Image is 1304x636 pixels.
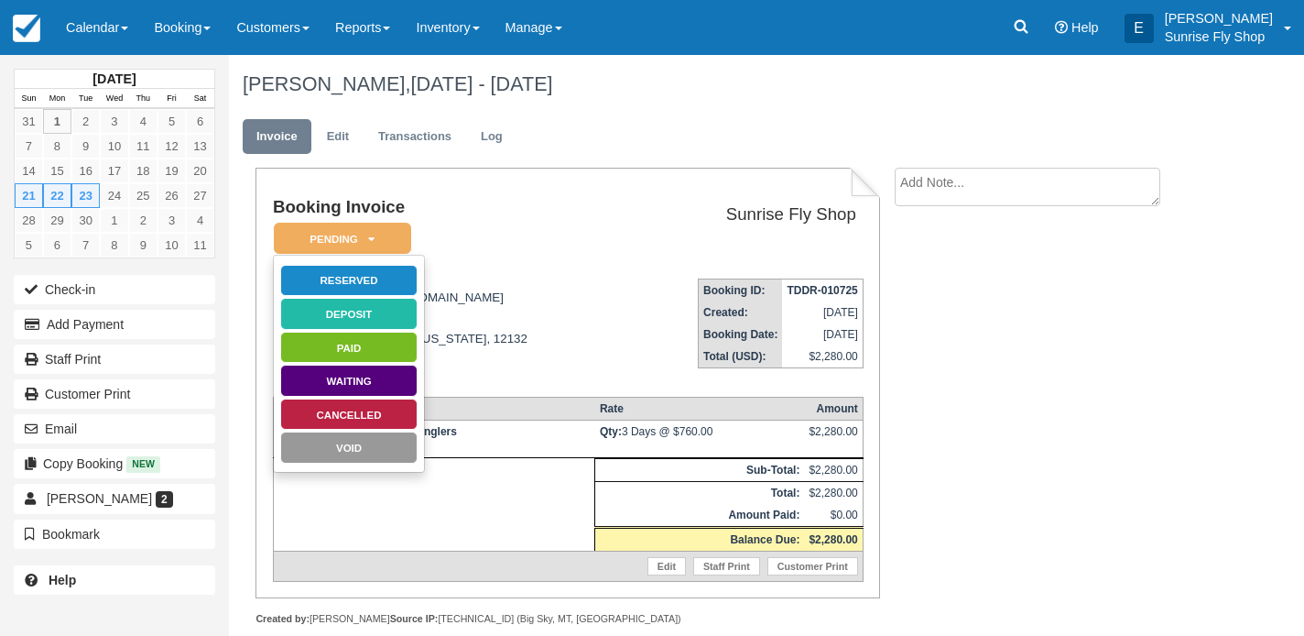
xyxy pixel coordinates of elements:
[1071,20,1099,35] span: Help
[787,284,857,297] strong: TDDR-010725
[126,456,160,472] span: New
[156,491,173,508] span: 2
[43,134,71,159] a: 8
[158,159,186,183] a: 19
[804,458,863,481] td: $2,280.00
[1165,9,1273,27] p: [PERSON_NAME]
[15,134,43,159] a: 7
[14,414,215,444] button: Email
[100,233,128,258] a: 8
[158,109,186,134] a: 5
[43,89,71,109] th: Mon
[129,183,158,208] a: 25
[280,298,418,330] a: Deposit
[43,233,71,258] a: 6
[71,159,100,183] a: 16
[186,183,214,208] a: 27
[100,159,128,183] a: 17
[14,310,215,339] button: Add Payment
[100,134,128,159] a: 10
[273,420,594,457] td: [DATE] - [DATE]
[809,425,857,453] div: $2,280.00
[100,208,128,233] a: 1
[129,208,158,233] a: 2
[1125,14,1154,43] div: E
[129,89,158,109] th: Thu
[43,208,71,233] a: 29
[14,484,215,513] a: [PERSON_NAME] 2
[364,119,465,155] a: Transactions
[186,159,214,183] a: 20
[100,109,128,134] a: 3
[14,565,215,595] a: Help
[467,119,516,155] a: Log
[243,119,311,155] a: Invoice
[92,71,136,86] strong: [DATE]
[782,345,863,368] td: $2,280.00
[273,198,631,217] h1: Booking Invoice
[14,520,215,549] button: Bookmark
[809,533,857,546] strong: $2,280.00
[186,208,214,233] a: 4
[782,323,863,345] td: [DATE]
[255,613,310,624] strong: Created by:
[43,159,71,183] a: 15
[158,208,186,233] a: 3
[13,15,40,42] img: checkfront-main-nav-mini-logo.png
[693,557,760,576] a: Staff Print
[410,72,552,95] span: [DATE] - [DATE]
[129,159,158,183] a: 18
[71,109,100,134] a: 2
[255,612,880,626] div: [PERSON_NAME] [TECHNICAL_ID] (Big Sky, MT, [GEOGRAPHIC_DATA])
[647,557,686,576] a: Edit
[280,432,418,464] a: Void
[767,557,858,576] a: Customer Print
[280,399,418,431] a: Cancelled
[595,458,805,481] th: Sub-Total:
[15,208,43,233] a: 28
[1055,21,1068,34] i: Help
[71,208,100,233] a: 30
[71,134,100,159] a: 9
[14,449,215,478] button: Copy Booking New
[71,233,100,258] a: 7
[274,223,411,255] em: Pending
[15,159,43,183] a: 14
[186,109,214,134] a: 6
[273,397,594,420] th: Item
[273,277,631,382] div: [EMAIL_ADDRESS][DOMAIN_NAME] [PHONE_NUMBER] po box 704 [GEOGRAPHIC_DATA], [US_STATE], 12132 [GEOG...
[595,397,805,420] th: Rate
[186,89,214,109] th: Sat
[129,233,158,258] a: 9
[390,613,439,624] strong: Source IP:
[313,119,363,155] a: Edit
[638,205,856,225] h2: Sunrise Fly Shop
[100,89,128,109] th: Wed
[14,275,215,304] button: Check-in
[600,425,622,438] strong: Qty
[158,233,186,258] a: 10
[158,134,186,159] a: 12
[158,89,186,109] th: Fri
[186,134,214,159] a: 13
[280,265,418,297] a: Reserved
[699,302,783,323] th: Created:
[804,504,863,528] td: $0.00
[100,183,128,208] a: 24
[1165,27,1273,46] p: Sunrise Fly Shop
[280,365,418,397] a: Waiting
[129,134,158,159] a: 11
[699,323,783,345] th: Booking Date:
[15,183,43,208] a: 21
[43,109,71,134] a: 1
[129,109,158,134] a: 4
[278,425,457,438] strong: Guided Fishing Full Day 2 Anglers
[243,73,1193,95] h1: [PERSON_NAME],
[699,280,783,302] th: Booking ID:
[43,183,71,208] a: 22
[71,89,100,109] th: Tue
[47,491,152,506] span: [PERSON_NAME]
[804,481,863,504] td: $2,280.00
[595,481,805,504] th: Total:
[595,527,805,551] th: Balance Due:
